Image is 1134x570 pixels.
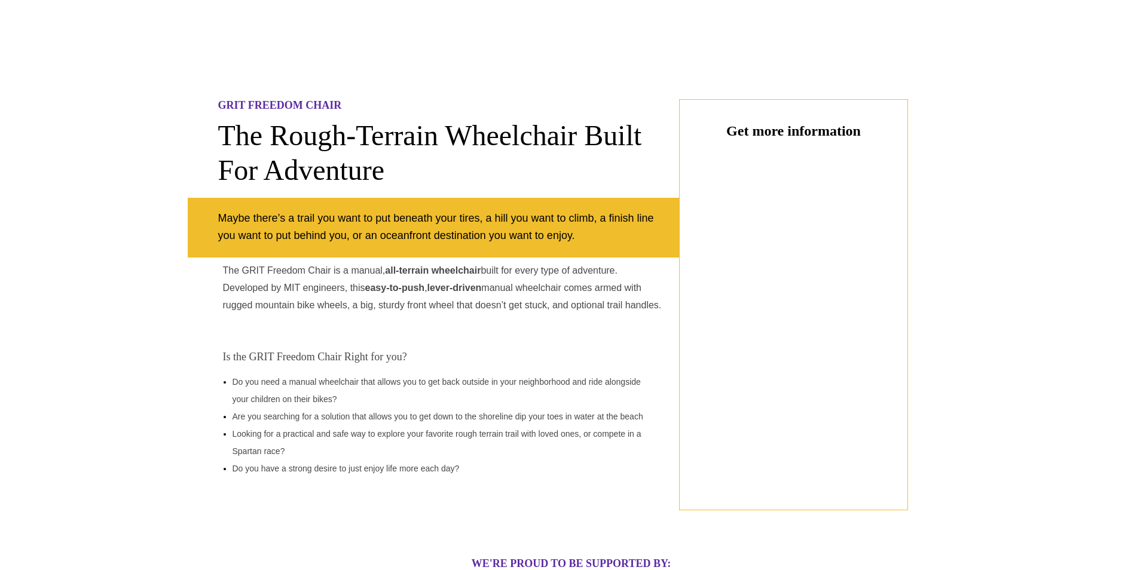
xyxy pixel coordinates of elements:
span: WE'RE PROUD TO BE SUPPORTED BY: [472,557,671,569]
span: Do you have a strong desire to just enjoy life more each day? [233,464,460,473]
strong: lever-driven [427,283,482,293]
strong: all-terrain wheelchair [385,265,481,275]
span: Do you need a manual wheelchair that allows you to get back outside in your neighborhood and ride... [233,377,641,404]
strong: easy-to-push [365,283,425,293]
span: Looking for a practical and safe way to explore your favorite rough terrain trail with loved ones... [233,429,641,456]
span: Is the GRIT Freedom Chair Right for you? [223,351,407,363]
span: Are you searching for a solution that allows you to get down to the shoreline dip your toes in wa... [233,412,643,421]
span: Maybe there’s a trail you want to put beneath your tires, a hill you want to climb, a finish line... [218,212,654,241]
span: The Rough-Terrain Wheelchair Built For Adventure [218,119,642,186]
span: Get more information [726,123,861,139]
span: The GRIT Freedom Chair is a manual, built for every type of adventure. Developed by MIT engineers... [223,265,662,310]
span: GRIT FREEDOM CHAIR [218,99,342,111]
